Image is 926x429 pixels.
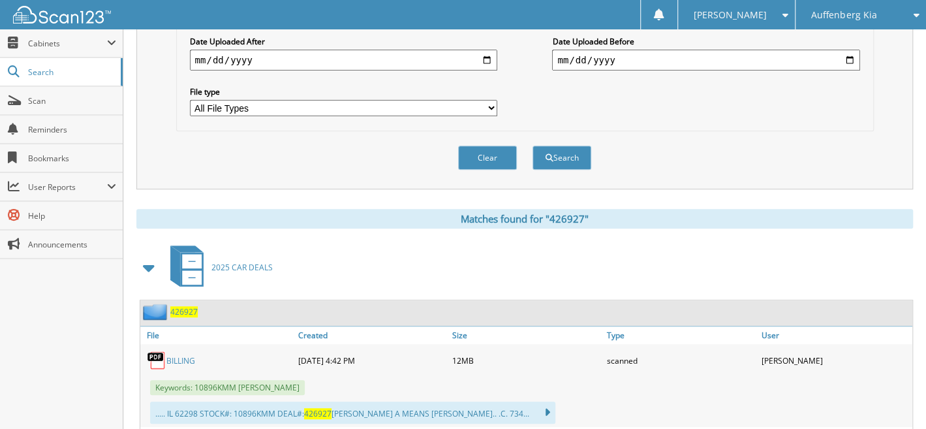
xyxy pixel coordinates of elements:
span: Reminders [28,124,116,135]
img: scan123-logo-white.svg [13,6,111,24]
button: Search [532,146,591,170]
a: 426927 [170,306,198,317]
span: Bookmarks [28,153,116,164]
span: Auffenberg Kia [811,11,876,19]
a: 2025 CAR DEALS [162,242,273,293]
span: Cabinets [28,38,107,49]
span: 426927 [304,408,332,419]
span: Announcements [28,239,116,250]
img: folder2.png [143,304,170,320]
img: PDF.png [147,351,166,370]
span: Keywords: 10896KMM [PERSON_NAME] [150,380,305,395]
span: 2025 CAR DEALS [211,262,273,273]
a: BILLING [166,355,195,366]
div: [PERSON_NAME] [758,347,912,373]
a: Created [295,326,450,344]
iframe: Chat Widget [861,366,926,429]
a: Type [604,326,758,344]
a: File [140,326,295,344]
label: File type [190,86,497,97]
div: 12MB [449,347,604,373]
input: start [190,50,497,71]
a: Size [449,326,604,344]
input: end [552,50,859,71]
div: Matches found for "426927" [136,209,913,229]
button: Clear [458,146,517,170]
span: Scan [28,95,116,106]
span: [PERSON_NAME] [694,11,767,19]
span: Search [28,67,114,78]
div: scanned [604,347,758,373]
div: ..... IL 62298 STOCK#: 10896KMM DEAL#: [PERSON_NAME] A MEANS [PERSON_NAME].. .C. 734... [150,402,555,424]
div: [DATE] 4:42 PM [295,347,450,373]
span: Help [28,210,116,221]
label: Date Uploaded After [190,36,497,47]
a: User [758,326,912,344]
label: Date Uploaded Before [552,36,859,47]
span: User Reports [28,182,107,193]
